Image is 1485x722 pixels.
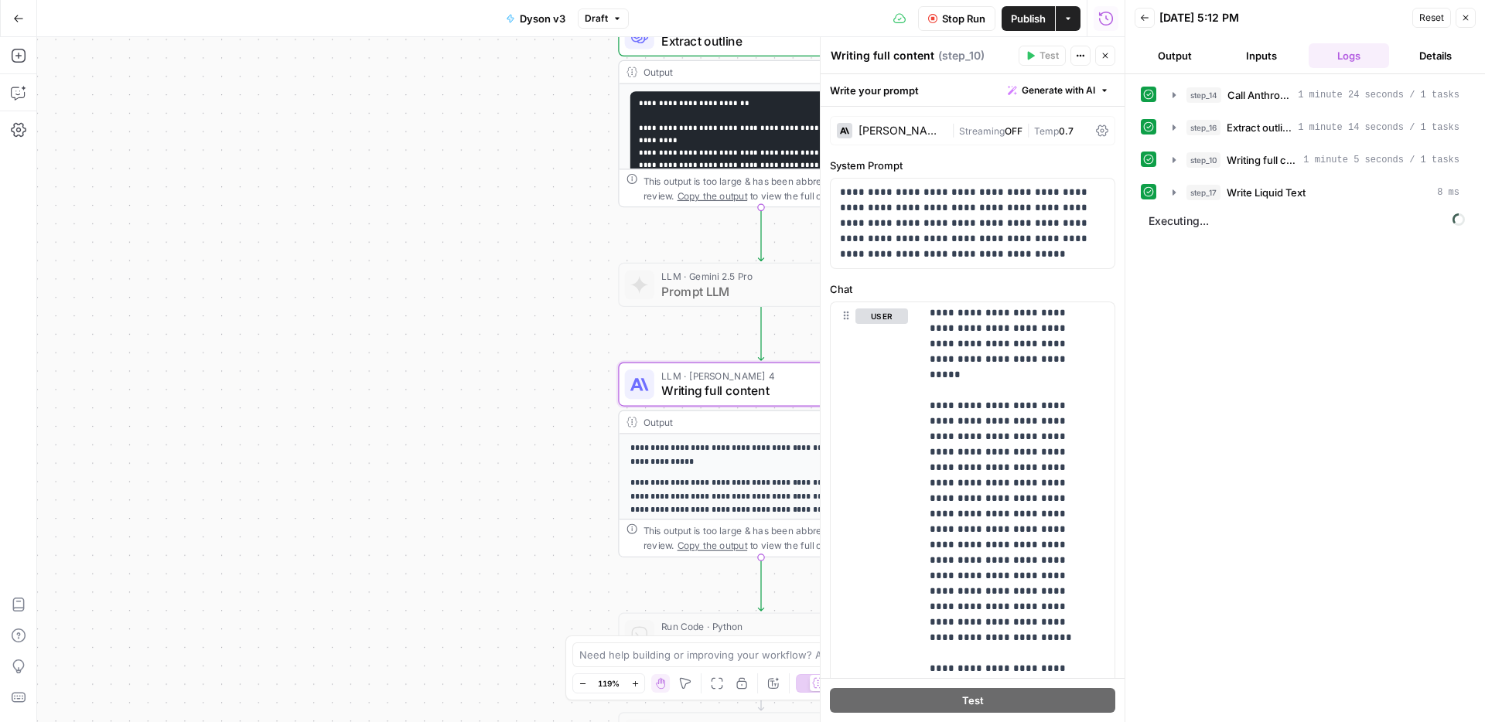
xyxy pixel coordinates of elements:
[859,125,945,136] div: [PERSON_NAME] 4
[830,158,1115,173] label: System Prompt
[520,11,565,26] span: Dyson v3
[578,9,629,29] button: Draft
[758,307,763,360] g: Edge from step_25 to step_10
[962,693,984,708] span: Test
[1186,185,1220,200] span: step_17
[1135,43,1215,68] button: Output
[661,619,833,634] span: Run Code · Python
[830,688,1115,713] button: Test
[1309,43,1389,68] button: Logs
[1419,11,1444,25] span: Reset
[942,11,985,26] span: Stop Run
[661,369,849,383] span: LLM · [PERSON_NAME] 4
[598,677,620,690] span: 119%
[1163,115,1469,140] button: 1 minute 14 seconds / 1 tasks
[643,523,896,553] div: This output is too large & has been abbreviated for review. to view the full content.
[661,282,848,301] span: Prompt LLM
[661,632,833,651] span: Run Code
[1002,6,1055,31] button: Publish
[643,65,854,80] div: Output
[1022,122,1034,138] span: |
[1227,152,1297,168] span: Writing full content
[678,540,748,550] span: Copy the output
[497,6,575,31] button: Dyson v3
[830,281,1115,297] label: Chat
[1186,152,1220,168] span: step_10
[661,32,849,50] span: Extract outline
[643,414,854,429] div: Output
[1298,121,1459,135] span: 1 minute 14 seconds / 1 tasks
[1412,8,1451,28] button: Reset
[1186,120,1220,135] span: step_16
[1059,125,1074,137] span: 0.7
[821,74,1125,106] div: Write your prompt
[918,6,995,31] button: Stop Run
[831,48,934,63] textarea: Writing full content
[1395,43,1476,68] button: Details
[1163,180,1469,205] button: 8 ms
[855,308,908,324] button: user
[959,125,1005,137] span: Streaming
[1002,80,1115,100] button: Generate with AI
[1019,46,1066,66] button: Test
[1011,11,1046,26] span: Publish
[758,207,763,261] g: Edge from step_16 to step_25
[1034,125,1059,137] span: Temp
[951,122,959,138] span: |
[661,382,849,400] span: Writing full content
[618,263,903,307] div: LLM · Gemini 2.5 ProPrompt LLMStep 25
[618,613,903,657] div: Run Code · PythonRun CodeStep 28
[1163,83,1469,107] button: 1 minute 24 seconds / 1 tasks
[1221,43,1302,68] button: Inputs
[1186,87,1221,103] span: step_14
[1005,125,1022,137] span: OFF
[758,557,763,611] g: Edge from step_10 to step_28
[758,657,763,710] g: Edge from step_28 to step_27
[1227,185,1306,200] span: Write Liquid Text
[678,190,748,201] span: Copy the output
[938,48,985,63] span: ( step_10 )
[1437,186,1459,199] span: 8 ms
[1298,88,1459,102] span: 1 minute 24 seconds / 1 tasks
[1144,209,1470,233] span: Executing...
[643,173,896,203] div: This output is too large & has been abbreviated for review. to view the full content.
[1227,87,1292,103] span: Call Anthropic API
[1163,148,1469,172] button: 1 minute 5 seconds / 1 tasks
[1227,120,1292,135] span: Extract outline
[1022,83,1095,97] span: Generate with AI
[1039,49,1059,63] span: Test
[1303,153,1459,167] span: 1 minute 5 seconds / 1 tasks
[585,12,608,26] span: Draft
[661,269,848,284] span: LLM · Gemini 2.5 Pro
